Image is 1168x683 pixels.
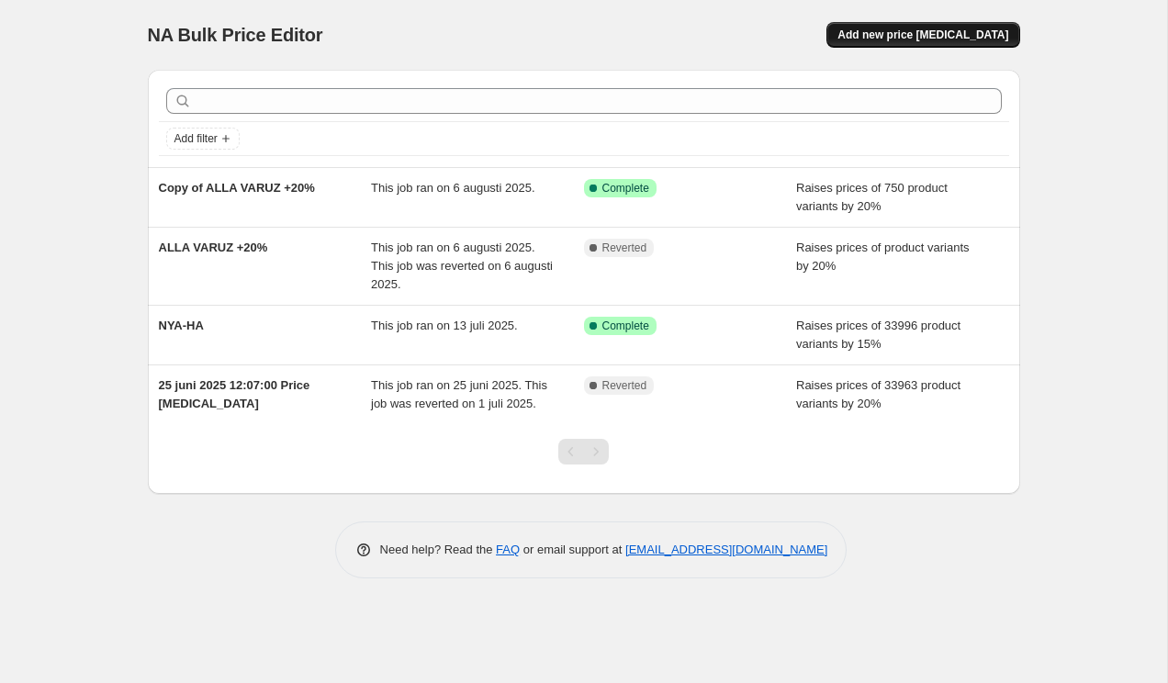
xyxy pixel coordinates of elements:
span: This job ran on 25 juni 2025. This job was reverted on 1 juli 2025. [371,378,547,410]
span: This job ran on 6 augusti 2025. This job was reverted on 6 augusti 2025. [371,241,553,291]
span: Reverted [602,241,647,255]
span: Need help? Read the [380,543,497,556]
span: 25 juni 2025 12:07:00 Price [MEDICAL_DATA] [159,378,310,410]
span: Add new price [MEDICAL_DATA] [837,28,1008,42]
span: Add filter [174,131,218,146]
span: Complete [602,181,649,196]
span: Reverted [602,378,647,393]
span: or email support at [520,543,625,556]
span: ALLA VARUZ +20% [159,241,268,254]
span: Raises prices of product variants by 20% [796,241,970,273]
button: Add filter [166,128,240,150]
button: Add new price [MEDICAL_DATA] [826,22,1019,48]
span: Complete [602,319,649,333]
nav: Pagination [558,439,609,465]
span: NA Bulk Price Editor [148,25,323,45]
span: This job ran on 6 augusti 2025. [371,181,535,195]
span: Copy of ALLA VARUZ +20% [159,181,315,195]
span: This job ran on 13 juli 2025. [371,319,518,332]
span: Raises prices of 33996 product variants by 15% [796,319,960,351]
span: NYA-HA [159,319,204,332]
span: Raises prices of 750 product variants by 20% [796,181,948,213]
span: Raises prices of 33963 product variants by 20% [796,378,960,410]
a: FAQ [496,543,520,556]
a: [EMAIL_ADDRESS][DOMAIN_NAME] [625,543,827,556]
